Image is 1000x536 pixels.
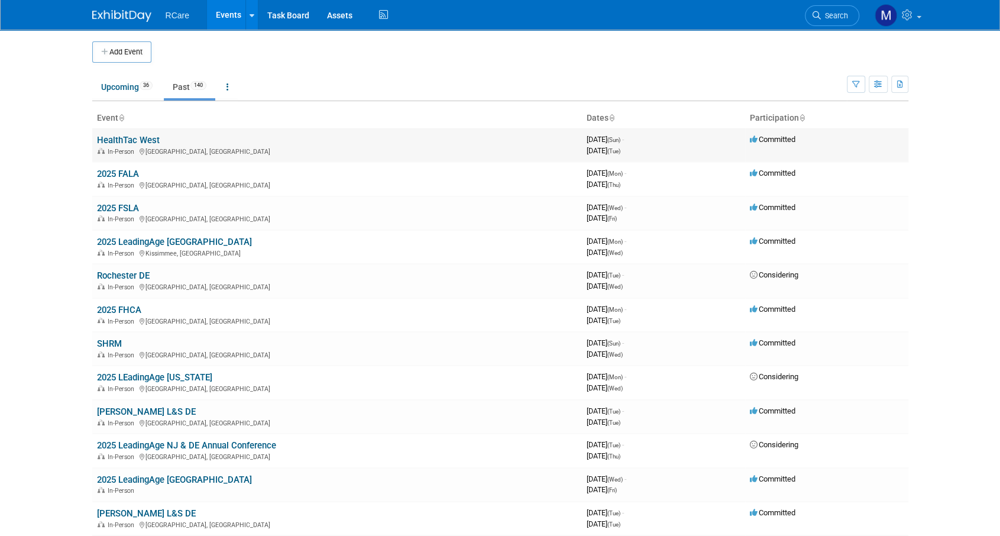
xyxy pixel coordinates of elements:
img: In-Person Event [98,283,105,289]
span: [DATE] [587,146,620,155]
th: Event [92,108,582,128]
span: [DATE] [587,508,624,517]
div: [GEOGRAPHIC_DATA], [GEOGRAPHIC_DATA] [97,350,577,359]
span: (Fri) [607,487,617,493]
img: In-Person Event [98,318,105,324]
span: Committed [750,203,795,212]
span: - [624,203,626,212]
span: (Mon) [607,238,623,245]
span: (Thu) [607,453,620,460]
span: [DATE] [587,305,626,314]
a: 2025 FHCA [97,305,141,315]
span: In-Person [108,148,138,156]
span: (Thu) [607,182,620,188]
span: [DATE] [587,519,620,528]
img: In-Person Event [98,182,105,188]
span: (Sun) [607,137,620,143]
span: [DATE] [587,474,626,483]
img: In-Person Event [98,521,105,527]
span: In-Person [108,521,138,529]
span: [DATE] [587,135,624,144]
span: (Mon) [607,170,623,177]
span: (Tue) [607,419,620,426]
span: Committed [750,237,795,246]
span: (Tue) [607,148,620,154]
div: [GEOGRAPHIC_DATA], [GEOGRAPHIC_DATA] [97,383,577,393]
span: In-Person [108,318,138,325]
img: In-Person Event [98,351,105,357]
span: [DATE] [587,203,626,212]
img: In-Person Event [98,148,105,154]
th: Dates [582,108,745,128]
span: Committed [750,338,795,347]
span: 36 [140,81,153,90]
span: (Tue) [607,408,620,415]
span: - [622,270,624,279]
span: [DATE] [587,316,620,325]
div: [GEOGRAPHIC_DATA], [GEOGRAPHIC_DATA] [97,180,577,189]
span: Committed [750,474,795,483]
img: In-Person Event [98,487,105,493]
span: (Wed) [607,476,623,483]
span: In-Person [108,419,138,427]
span: (Tue) [607,272,620,279]
span: - [624,305,626,314]
span: - [622,135,624,144]
span: - [622,338,624,347]
span: Committed [750,406,795,415]
img: In-Person Event [98,250,105,256]
a: 2025 LeadingAge [GEOGRAPHIC_DATA] [97,237,252,247]
span: (Mon) [607,306,623,313]
span: - [622,508,624,517]
span: (Wed) [607,385,623,392]
a: HealthTac West [97,135,160,146]
span: Committed [750,305,795,314]
span: - [624,372,626,381]
span: - [622,440,624,449]
span: (Wed) [607,351,623,358]
a: [PERSON_NAME] L&S DE [97,406,196,417]
span: Search [821,11,848,20]
span: [DATE] [587,485,617,494]
span: (Tue) [607,442,620,448]
span: - [624,169,626,177]
span: [DATE] [587,237,626,246]
span: Considering [750,372,798,381]
div: Kissimmee, [GEOGRAPHIC_DATA] [97,248,577,257]
div: [GEOGRAPHIC_DATA], [GEOGRAPHIC_DATA] [97,451,577,461]
img: ExhibitDay [92,10,151,22]
img: Mike Andolina [875,4,897,27]
span: (Wed) [607,283,623,290]
span: [DATE] [587,383,623,392]
img: In-Person Event [98,453,105,459]
span: (Fri) [607,215,617,222]
span: [DATE] [587,248,623,257]
span: [DATE] [587,440,624,449]
a: 2025 FALA [97,169,139,179]
span: (Tue) [607,318,620,324]
span: In-Person [108,385,138,393]
span: In-Person [108,453,138,461]
a: 2025 FSLA [97,203,139,214]
span: (Mon) [607,374,623,380]
span: [DATE] [587,180,620,189]
span: - [624,474,626,483]
a: Search [805,5,859,26]
span: - [624,237,626,246]
span: [DATE] [587,418,620,427]
span: (Wed) [607,205,623,211]
span: 140 [190,81,206,90]
span: In-Person [108,250,138,257]
span: Considering [750,270,798,279]
a: Sort by Start Date [609,113,614,122]
span: [DATE] [587,406,624,415]
span: RCare [166,11,189,20]
a: 2025 LeadingAge [GEOGRAPHIC_DATA] [97,474,252,485]
span: Considering [750,440,798,449]
div: [GEOGRAPHIC_DATA], [GEOGRAPHIC_DATA] [97,519,577,529]
span: [DATE] [587,214,617,222]
a: 2025 LEadingAge [US_STATE] [97,372,212,383]
span: [DATE] [587,372,626,381]
span: In-Person [108,283,138,291]
span: (Tue) [607,510,620,516]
